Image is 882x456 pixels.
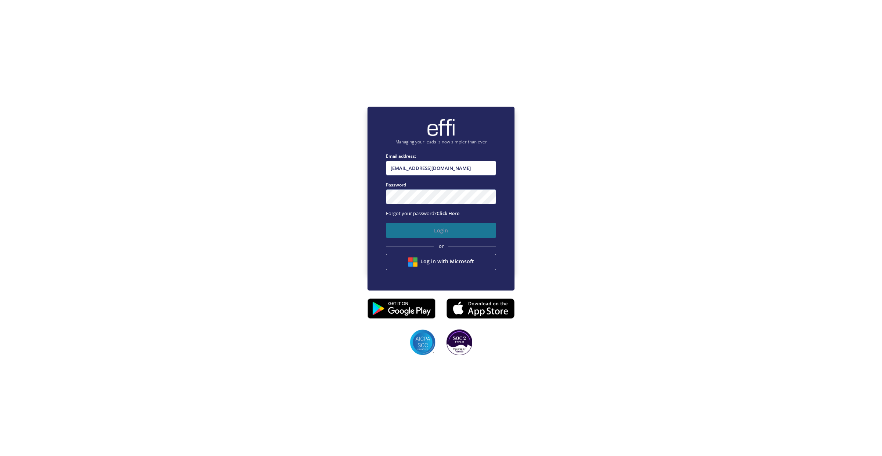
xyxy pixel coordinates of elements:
[437,210,459,217] a: Click Here
[386,254,496,270] button: Log in with Microsoft
[426,118,456,137] img: brand-logo.ec75409.png
[367,293,435,324] img: playstore.0fabf2e.png
[386,161,496,175] input: Enter email
[386,181,496,188] label: Password
[408,257,417,267] img: btn google
[410,329,435,355] img: SOC2 badges
[386,139,496,145] p: Managing your leads is now simpler than ever
[447,296,514,321] img: appstore.8725fd3.png
[386,210,459,217] span: Forgot your password?
[447,329,472,355] img: SOC2 badges
[439,243,444,250] span: or
[386,223,496,238] button: Login
[386,153,496,160] label: Email address:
